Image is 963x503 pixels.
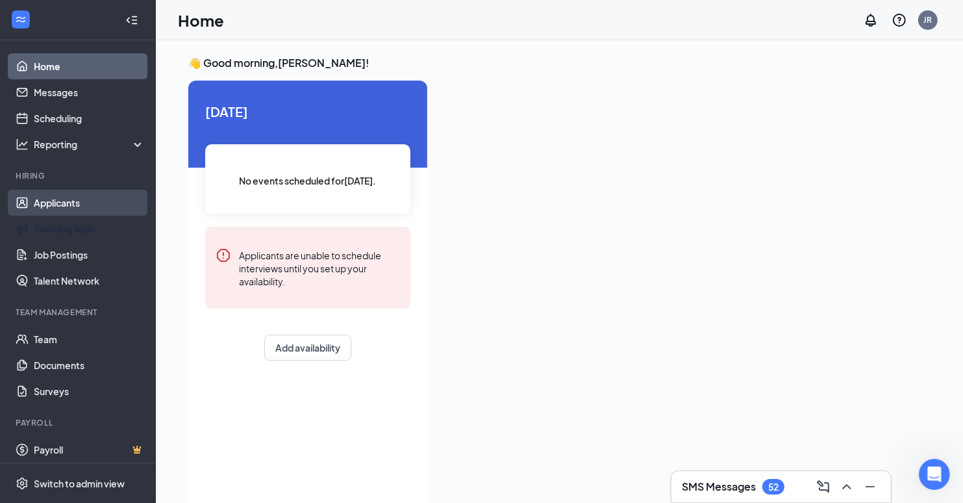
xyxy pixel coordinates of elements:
div: Applicants are unable to schedule interviews until you set up your availability. [239,248,400,288]
a: Team [34,326,145,352]
svg: Analysis [16,138,29,151]
a: Surveys [34,378,145,404]
a: Home [34,53,145,79]
svg: Error [216,248,231,263]
div: Hiring [16,170,142,181]
svg: Notifications [863,12,879,28]
h3: 👋 Good morning, [PERSON_NAME] ! [188,56,931,70]
iframe: Intercom live chat [919,459,950,490]
svg: ChevronUp [839,479,855,495]
a: Messages [34,79,145,105]
h3: SMS Messages [682,480,756,494]
div: Team Management [16,307,142,318]
button: ChevronUp [836,476,857,497]
div: JR [924,14,932,25]
a: Scheduling [34,105,145,131]
h1: Home [178,9,224,31]
button: ComposeMessage [813,476,834,497]
svg: Settings [16,477,29,490]
div: Switch to admin view [34,477,125,490]
svg: Collapse [125,14,138,27]
a: Talent Network [34,268,145,294]
span: No events scheduled for [DATE] . [240,174,377,188]
div: Reporting [34,138,145,151]
div: 52 [768,482,779,493]
a: Documents [34,352,145,378]
a: PayrollCrown [34,437,145,463]
span: [DATE] [205,101,410,122]
svg: QuestionInfo [892,12,907,28]
a: Applicants [34,190,145,216]
button: Add availability [264,335,351,361]
svg: Minimize [862,479,878,495]
a: Sourcing Tools [34,216,145,242]
svg: WorkstreamLogo [14,13,27,26]
button: Minimize [860,476,881,497]
svg: ComposeMessage [816,479,831,495]
a: Job Postings [34,242,145,268]
div: Payroll [16,417,142,428]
